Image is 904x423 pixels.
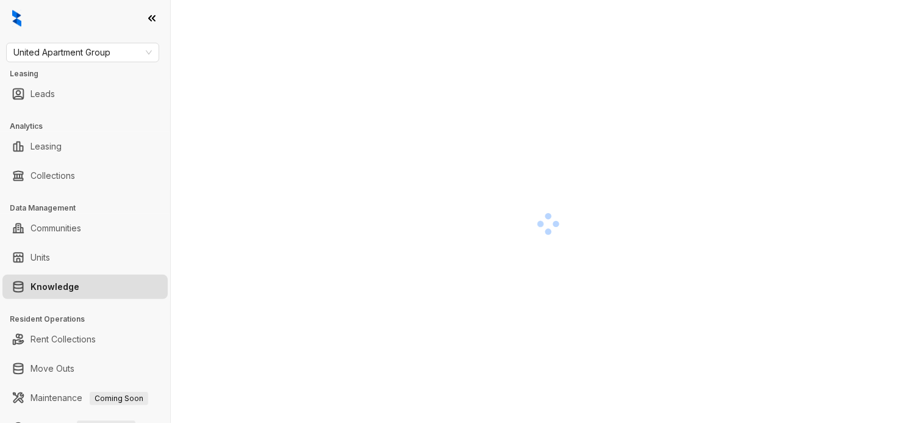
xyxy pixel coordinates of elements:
li: Leads [2,82,168,106]
a: Communities [30,216,81,240]
a: Move Outs [30,356,74,381]
span: United Apartment Group [13,43,152,62]
li: Leasing [2,134,168,159]
img: logo [12,10,21,27]
li: Move Outs [2,356,168,381]
li: Collections [2,164,168,188]
li: Units [2,245,168,270]
li: Maintenance [2,386,168,410]
li: Knowledge [2,275,168,299]
a: Leads [30,82,55,106]
a: Knowledge [30,275,79,299]
a: Rent Collections [30,327,96,352]
a: Collections [30,164,75,188]
h3: Analytics [10,121,170,132]
a: Leasing [30,134,62,159]
h3: Data Management [10,203,170,214]
h3: Leasing [10,68,170,79]
li: Rent Collections [2,327,168,352]
h3: Resident Operations [10,314,170,325]
li: Communities [2,216,168,240]
a: Units [30,245,50,270]
span: Coming Soon [90,392,148,405]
